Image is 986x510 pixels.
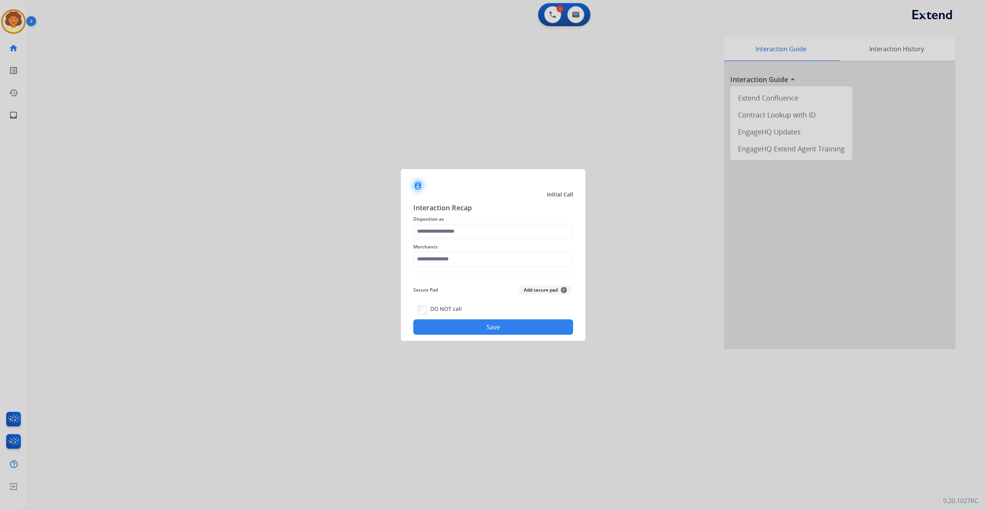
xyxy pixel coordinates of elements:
[547,191,573,198] span: Initial Call
[413,202,573,215] span: Interaction Recap
[943,496,978,505] p: 0.20.1027RC
[561,287,567,293] span: +
[413,242,573,252] span: Merchants
[409,176,427,195] img: contactIcon
[413,215,573,224] span: Disposition as
[430,305,462,313] label: DO NOT call
[413,285,438,295] span: Secure Pad
[519,285,572,295] button: Add secure pad+
[413,319,573,335] button: Save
